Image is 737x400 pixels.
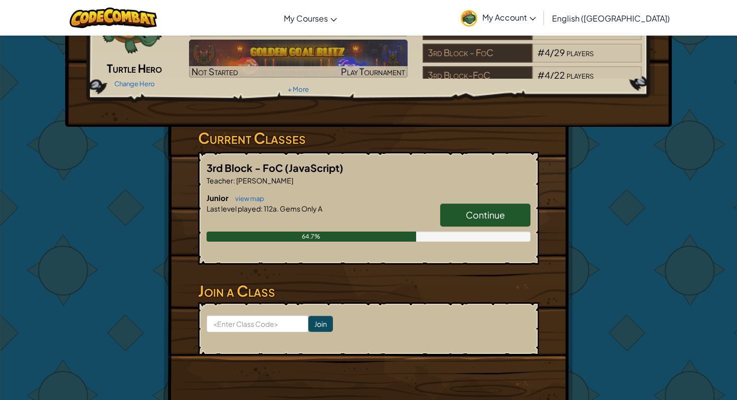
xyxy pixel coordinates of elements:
span: 112a. [263,204,279,213]
span: Continue [466,209,505,221]
span: # [537,47,544,58]
a: 3rd Block-FoC#4/22players [423,76,642,87]
a: + More [288,85,309,93]
span: Not Started [192,66,238,77]
img: avatar [461,10,477,27]
input: Join [308,316,333,332]
span: players [567,47,594,58]
input: <Enter Class Code> [207,315,308,332]
h3: Current Classes [198,127,539,149]
img: CodeCombat logo [70,8,157,28]
span: : [261,204,263,213]
span: Turtle Hero [107,61,162,75]
span: My Courses [284,13,328,24]
span: My Account [482,12,536,23]
h3: Join a Class [198,280,539,302]
a: English ([GEOGRAPHIC_DATA]) [547,5,675,32]
span: # [537,69,544,81]
span: : [233,176,235,185]
div: 64.7% [207,232,416,242]
a: view map [230,194,264,203]
span: Junior [207,193,230,203]
span: Last level played [207,204,261,213]
img: Golden Goal [189,40,408,78]
a: My Account [456,2,541,34]
a: My Courses [279,5,342,32]
span: Teacher [207,176,233,185]
span: English ([GEOGRAPHIC_DATA]) [552,13,670,24]
span: / [550,69,554,81]
div: 3rd Block-FoC [423,66,532,85]
span: 29 [554,47,565,58]
span: 22 [554,69,565,81]
a: 3rd Block - FoC#4/29players [423,53,642,65]
a: [PERSON_NAME]#66/170players [423,31,642,42]
span: [PERSON_NAME] [235,176,293,185]
a: Not StartedPlay Tournament [189,40,408,78]
span: 4 [544,47,550,58]
span: (JavaScript) [285,161,343,174]
span: 4 [544,69,550,81]
span: players [567,69,594,81]
div: 3rd Block - FoC [423,44,532,63]
span: Gems Only A [279,204,322,213]
span: / [550,47,554,58]
span: 3rd Block - FoC [207,161,285,174]
a: Change Hero [114,80,155,88]
span: Play Tournament [341,66,405,77]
